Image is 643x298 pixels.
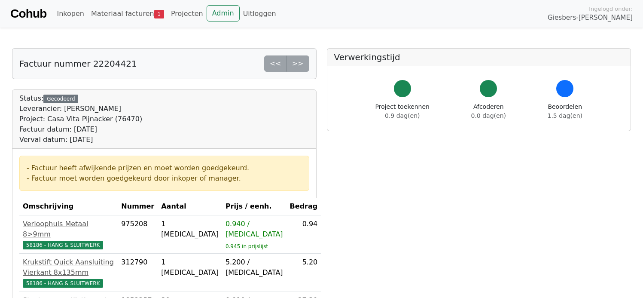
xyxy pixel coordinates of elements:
div: 5.200 / [MEDICAL_DATA] [226,257,283,278]
div: Verloophuls Metaal 8>9mm [23,219,114,240]
a: Inkopen [53,5,87,22]
div: 0.940 / [MEDICAL_DATA] [226,219,283,240]
div: Afcoderen [471,102,506,120]
span: Ingelogd onder: [589,5,633,13]
a: Projecten [168,5,207,22]
th: Nummer [118,198,158,215]
div: - Factuur heeft afwijkende prijzen en moet worden goedgekeurd. [27,163,302,173]
div: Beoordelen [548,102,582,120]
div: Verval datum: [DATE] [19,135,142,145]
div: Project: Casa Vita Pijnacker (76470) [19,114,142,124]
th: Bedrag [286,198,321,215]
h5: Factuur nummer 22204421 [19,58,137,69]
a: Uitloggen [240,5,280,22]
td: 312790 [118,254,158,292]
span: 0.9 dag(en) [385,112,420,119]
h5: Verwerkingstijd [334,52,624,62]
a: Materiaal facturen1 [88,5,168,22]
div: Gecodeerd [43,95,78,103]
div: - Factuur moet worden goedgekeurd door inkoper of manager. [27,173,302,184]
div: Factuur datum: [DATE] [19,124,142,135]
td: 5.20 [286,254,321,292]
span: 1.5 dag(en) [548,112,582,119]
div: Krukstift Quick Aansluiting Vierkant 8x135mm [23,257,114,278]
th: Omschrijving [19,198,118,215]
td: 0.94 [286,215,321,254]
a: Cohub [10,3,46,24]
span: 1 [154,10,164,18]
div: 1 [MEDICAL_DATA] [161,219,219,240]
div: 1 [MEDICAL_DATA] [161,257,219,278]
span: 58186 - HANG & SLUITWERK [23,241,103,249]
a: Admin [207,5,240,22]
span: Giesbers-[PERSON_NAME] [548,13,633,23]
th: Prijs / eenh. [222,198,286,215]
th: Aantal [158,198,222,215]
div: Status: [19,93,142,145]
a: Verloophuls Metaal 8>9mm58186 - HANG & SLUITWERK [23,219,114,250]
div: Leverancier: [PERSON_NAME] [19,104,142,114]
td: 975208 [118,215,158,254]
a: Krukstift Quick Aansluiting Vierkant 8x135mm58186 - HANG & SLUITWERK [23,257,114,288]
span: 58186 - HANG & SLUITWERK [23,279,103,288]
div: Project toekennen [375,102,430,120]
span: 0.0 dag(en) [471,112,506,119]
sub: 0.945 in prijslijst [226,243,268,249]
